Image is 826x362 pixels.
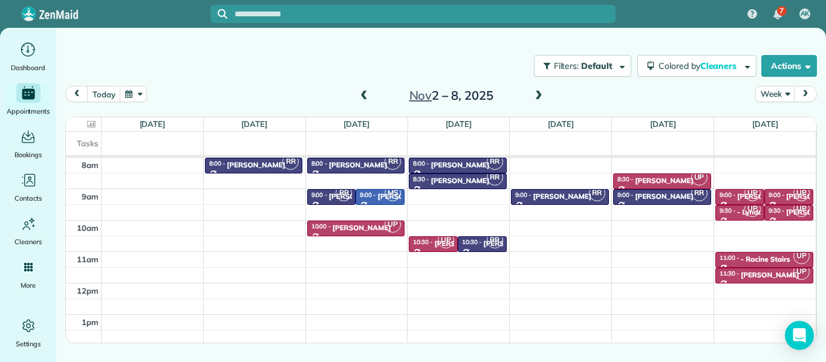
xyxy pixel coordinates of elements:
[446,119,472,129] a: [DATE]
[82,192,99,201] span: 9am
[376,89,527,102] h2: 2 – 8, 2025
[741,255,790,263] div: - Racine Stairs
[752,119,778,129] a: [DATE]
[635,192,694,201] div: [PERSON_NAME]
[431,161,490,169] div: [PERSON_NAME]
[691,185,707,201] span: RR
[218,9,227,19] svg: Focus search
[700,60,739,71] span: Cleaners
[659,60,741,71] span: Colored by
[15,236,42,248] span: Cleaners
[343,119,369,129] a: [DATE]
[793,263,810,280] span: UP
[534,55,631,77] button: Filters: Default
[635,176,694,185] div: [PERSON_NAME]
[5,40,51,74] a: Dashboard
[210,9,227,19] button: Focus search
[487,169,503,186] span: RR
[761,55,817,77] button: Actions
[77,286,99,296] span: 12pm
[793,185,810,201] span: UP
[5,316,51,350] a: Settings
[737,208,790,216] div: - Lyndale Stairs
[5,214,51,248] a: Cleaners
[794,86,817,102] button: next
[765,1,790,28] div: 7 unread notifications
[438,232,454,248] span: UP
[793,248,810,264] span: UP
[801,9,810,19] span: AK
[227,161,285,169] div: [PERSON_NAME]
[385,154,401,170] span: RR
[528,55,631,77] a: Filters: Default
[409,88,432,103] span: Nov
[533,192,591,201] div: [PERSON_NAME]
[15,149,42,161] span: Bookings
[82,160,99,170] span: 8am
[5,83,51,117] a: Appointments
[333,224,391,232] div: [PERSON_NAME]
[329,192,388,201] div: [PERSON_NAME]
[744,201,761,217] span: UP
[378,192,437,201] div: [PERSON_NAME]
[691,169,707,186] span: UP
[5,127,51,161] a: Bookings
[21,279,36,291] span: More
[385,185,401,201] span: MS
[581,60,613,71] span: Default
[5,170,51,204] a: Contacts
[87,86,120,102] button: today
[548,119,574,129] a: [DATE]
[82,317,99,327] span: 1pm
[431,176,490,185] div: [PERSON_NAME]
[779,6,784,16] span: 7
[241,119,267,129] a: [DATE]
[336,185,352,201] span: RR
[487,154,503,170] span: RR
[793,201,810,217] span: UP
[435,239,493,248] div: [PERSON_NAME]
[385,216,401,233] span: UP
[483,239,542,248] div: [PERSON_NAME]
[282,154,299,170] span: RR
[755,86,795,102] button: Week
[16,338,41,350] span: Settings
[65,86,88,102] button: prev
[741,271,799,279] div: [PERSON_NAME]
[140,119,166,129] a: [DATE]
[785,321,814,350] div: Open Intercom Messenger
[650,119,676,129] a: [DATE]
[11,62,45,74] span: Dashboard
[554,60,579,71] span: Filters:
[744,185,761,201] span: UP
[637,55,756,77] button: Colored byCleaners
[77,254,99,264] span: 11am
[329,161,388,169] div: [PERSON_NAME]
[589,185,605,201] span: RR
[7,105,50,117] span: Appointments
[487,232,503,248] span: RR
[15,192,42,204] span: Contacts
[77,138,99,148] span: Tasks
[77,223,99,233] span: 10am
